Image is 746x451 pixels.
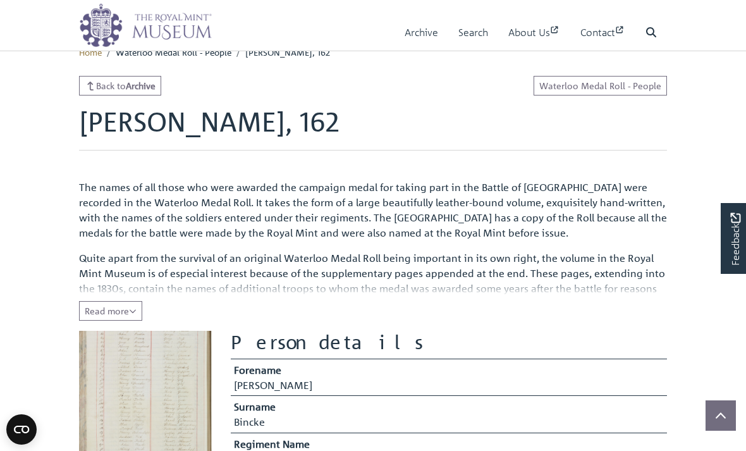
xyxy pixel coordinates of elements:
strong: Archive [126,80,156,91]
span: Feedback [728,213,743,265]
td: Bincke [231,414,667,433]
a: About Us [508,15,560,51]
a: Waterloo Medal Roll - People [534,76,667,96]
span: Waterloo Medal Roll - People [116,46,231,58]
a: Contact [580,15,625,51]
a: Back toArchive [79,76,161,96]
a: Home [79,46,102,58]
img: logo_wide.png [79,3,212,47]
span: The names of all those who were awarded the campaign medal for taking part in the Battle of [GEOG... [79,181,667,239]
h2: Person details [231,331,667,354]
span: Read more [85,305,137,316]
td: [PERSON_NAME] [231,378,667,396]
a: Would you like to provide feedback? [721,203,746,274]
button: Open CMP widget [6,414,37,445]
span: Quite apart from the survival of an original Waterloo Medal Roll being important in its own right... [79,252,665,340]
span: [PERSON_NAME], 162 [245,46,330,58]
a: Archive [405,15,438,51]
th: Forename [231,359,667,378]
h1: [PERSON_NAME], 162 [79,106,667,150]
th: Surname [231,395,667,414]
button: Read all of the content [79,301,142,321]
a: Search [458,15,488,51]
button: Scroll to top [706,400,736,431]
